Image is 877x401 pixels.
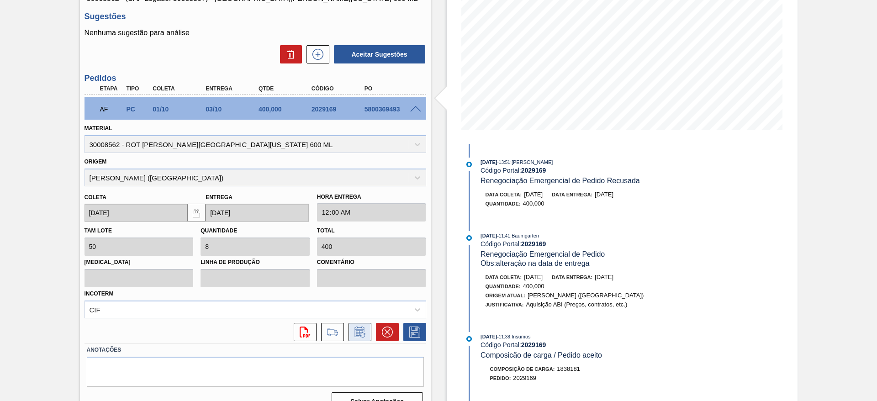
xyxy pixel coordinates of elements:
[486,284,521,289] span: Quantidade :
[87,343,424,357] label: Anotações
[275,45,302,63] div: Excluir Sugestões
[150,106,210,113] div: 01/10/2025
[523,283,544,290] span: 400,000
[191,207,202,218] img: locked
[481,240,697,248] div: Código Portal:
[486,201,521,206] span: Quantidade :
[486,302,524,307] span: Justificativa:
[85,256,194,269] label: [MEDICAL_DATA]
[98,99,125,119] div: Aguardando Faturamento
[100,106,123,113] p: AF
[510,233,539,238] span: : Baumgarten
[344,323,371,341] div: Informar alteração no pedido
[309,106,369,113] div: 2029169
[521,167,546,174] strong: 2029169
[466,162,472,167] img: atual
[481,167,697,174] div: Código Portal:
[481,250,605,258] span: Renegociação Emergencial de Pedido
[317,323,344,341] div: Ir para Composição de Carga
[524,274,543,280] span: [DATE]
[362,85,422,92] div: PO
[557,365,580,372] span: 1838181
[124,85,151,92] div: Tipo
[371,323,399,341] div: Cancelar pedido
[201,227,237,234] label: Quantidade
[317,227,335,234] label: Total
[490,375,511,381] span: Pedido :
[521,341,546,348] strong: 2029169
[206,204,309,222] input: dd/mm/yyyy
[85,290,114,297] label: Incoterm
[256,106,316,113] div: 400,000
[552,192,592,197] span: Data entrega:
[486,192,522,197] span: Data coleta:
[187,204,206,222] button: locked
[523,200,544,207] span: 400,000
[317,256,426,269] label: Comentário
[85,12,426,21] h3: Sugestões
[486,293,525,298] span: Origem Atual:
[481,177,640,185] span: Renegociação Emergencial de Pedido Recusada
[466,235,472,241] img: atual
[526,301,627,308] span: Aquisição ABI (Preços, contratos, etc.)
[85,204,188,222] input: dd/mm/yyyy
[329,44,426,64] div: Aceitar Sugestões
[206,194,232,200] label: Entrega
[289,323,317,341] div: Abrir arquivo PDF
[203,85,263,92] div: Entrega
[595,274,613,280] span: [DATE]
[466,336,472,342] img: atual
[201,256,310,269] label: Linha de Produção
[124,106,151,113] div: Pedido de Compra
[334,45,425,63] button: Aceitar Sugestões
[552,274,592,280] span: Data entrega:
[362,106,422,113] div: 5800369493
[481,334,497,339] span: [DATE]
[85,194,106,200] label: Coleta
[317,190,426,204] label: Hora Entrega
[85,158,107,165] label: Origem
[497,233,510,238] span: - 11:41
[481,233,497,238] span: [DATE]
[98,85,125,92] div: Etapa
[486,274,522,280] span: Data coleta:
[85,74,426,83] h3: Pedidos
[85,125,112,132] label: Material
[481,259,589,267] span: Obs: alteração na data de entrega
[490,366,555,372] span: Composição de Carga :
[85,29,426,37] p: Nenhuma sugestão para análise
[497,160,510,165] span: - 13:51
[90,306,100,313] div: CIF
[481,351,602,359] span: Composicão de carga / Pedido aceito
[85,227,112,234] label: Tam lote
[150,85,210,92] div: Coleta
[256,85,316,92] div: Qtde
[524,191,543,198] span: [DATE]
[203,106,263,113] div: 03/10/2025
[497,334,510,339] span: - 11:38
[481,341,697,348] div: Código Portal:
[521,240,546,248] strong: 2029169
[513,375,536,381] span: 2029169
[510,159,553,165] span: : [PERSON_NAME]
[595,191,613,198] span: [DATE]
[309,85,369,92] div: Código
[481,159,497,165] span: [DATE]
[399,323,426,341] div: Salvar Pedido
[510,334,531,339] span: : Insumos
[302,45,329,63] div: Nova sugestão
[528,292,644,299] span: [PERSON_NAME] ([GEOGRAPHIC_DATA])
